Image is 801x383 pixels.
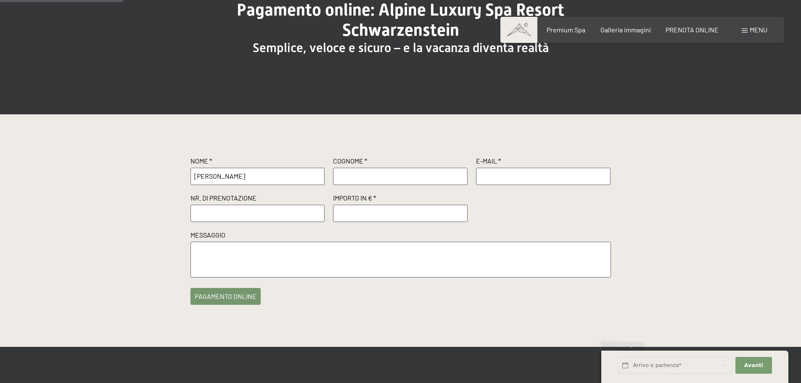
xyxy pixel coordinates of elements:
label: E-Mail * [476,156,611,168]
label: Nome * [190,156,325,168]
span: Menu [750,26,767,34]
label: Nr. di prenotazione [190,193,325,205]
span: Avanti [744,362,763,369]
a: Premium Spa [547,26,585,34]
a: PRENOTA ONLINE [666,26,719,34]
button: pagamento online [190,288,261,305]
label: Cognome * [333,156,468,168]
button: Avanti [735,357,772,374]
label: Messaggio [190,230,611,242]
span: Richiesta express [601,341,643,348]
span: Semplice, veloce e sicuro – e la vacanza diventa realtà [253,40,549,55]
label: Importo in € * [333,193,468,205]
a: Galleria immagini [600,26,651,34]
